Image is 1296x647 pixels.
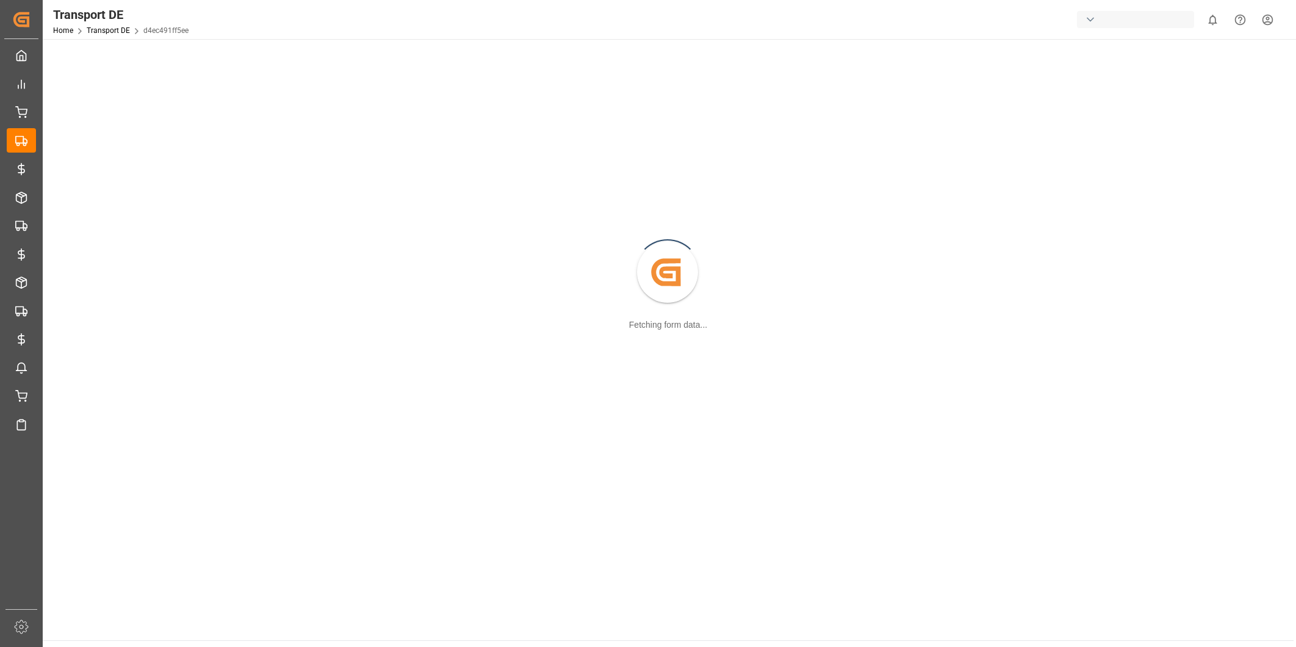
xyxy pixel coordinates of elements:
button: Help Center [1226,6,1254,34]
div: Transport DE [53,5,189,24]
a: Transport DE [87,26,130,35]
button: show 0 new notifications [1199,6,1226,34]
a: Home [53,26,73,35]
div: Fetching form data... [629,319,707,331]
